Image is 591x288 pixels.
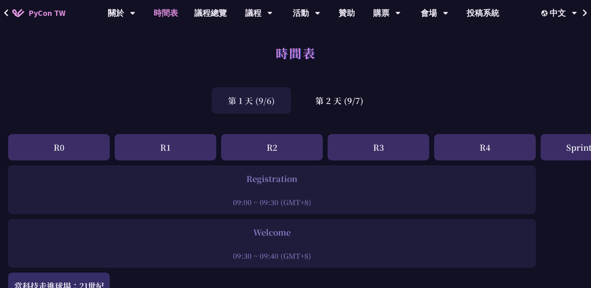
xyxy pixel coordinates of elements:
div: 第 1 天 (9/6) [212,87,291,114]
div: Registration [12,173,532,185]
div: R4 [434,134,536,160]
div: R2 [221,134,323,160]
div: 09:00 ~ 09:30 (GMT+8) [12,197,532,207]
div: Welcome [12,226,532,238]
div: 09:30 ~ 09:40 (GMT+8) [12,251,532,261]
div: R0 [8,134,110,160]
div: 第 2 天 (9/7) [299,87,380,114]
a: PyCon TW [4,3,74,23]
span: PyCon TW [28,7,65,19]
img: Locale Icon [541,10,550,16]
div: R1 [115,134,216,160]
img: Home icon of PyCon TW 2025 [12,9,24,17]
div: R3 [328,134,429,160]
h1: 時間表 [276,41,316,65]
